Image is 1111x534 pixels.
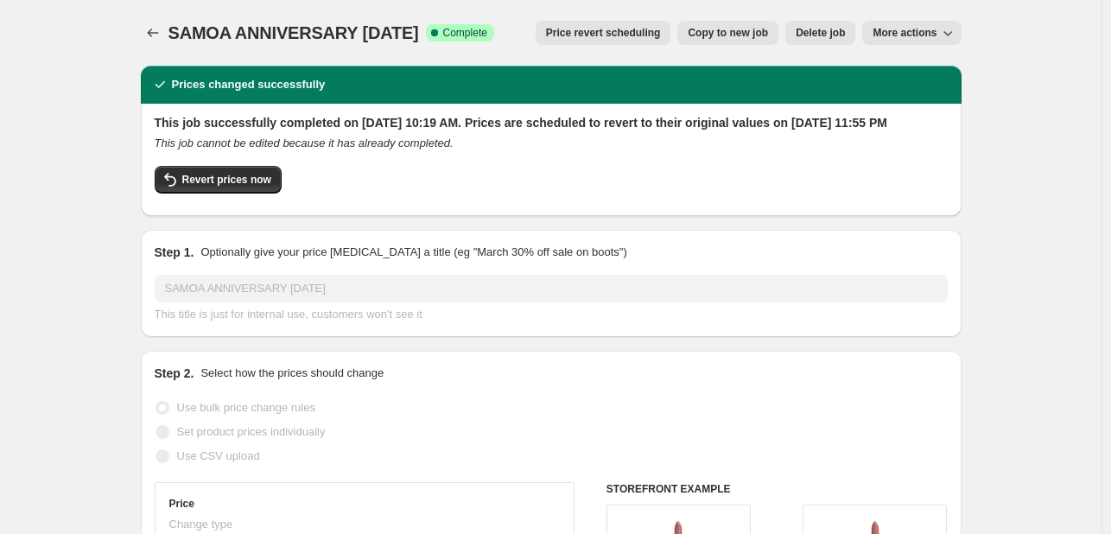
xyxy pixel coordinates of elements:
span: This title is just for internal use, customers won't see it [155,308,422,321]
span: Set product prices individually [177,425,326,438]
button: More actions [862,21,961,45]
h3: Price [169,497,194,511]
button: Price revert scheduling [536,21,671,45]
span: Delete job [796,26,845,40]
span: Complete [443,26,487,40]
button: Delete job [785,21,855,45]
h2: Prices changed successfully [172,76,326,93]
span: Revert prices now [182,173,271,187]
span: SAMOA ANNIVERSARY [DATE] [168,23,419,42]
p: Optionally give your price [MEDICAL_DATA] a title (eg "March 30% off sale on boots") [200,244,626,261]
span: Price revert scheduling [546,26,661,40]
button: Copy to new job [677,21,778,45]
p: Select how the prices should change [200,365,384,382]
input: 30% off holiday sale [155,275,948,302]
span: Copy to new job [688,26,768,40]
i: This job cannot be edited because it has already completed. [155,137,454,149]
span: Use bulk price change rules [177,401,315,414]
h2: Step 1. [155,244,194,261]
button: Revert prices now [155,166,282,194]
h2: This job successfully completed on [DATE] 10:19 AM. Prices are scheduled to revert to their origi... [155,114,948,131]
h6: STOREFRONT EXAMPLE [606,482,948,496]
button: Price change jobs [141,21,165,45]
span: Use CSV upload [177,449,260,462]
h2: Step 2. [155,365,194,382]
span: More actions [873,26,936,40]
span: Change type [169,518,233,531]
